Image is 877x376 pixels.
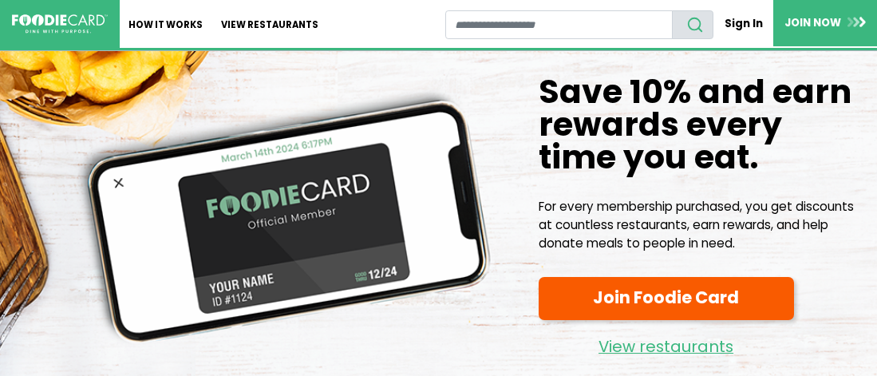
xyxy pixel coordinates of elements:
[672,10,713,39] button: search
[539,75,865,173] h1: Save 10% and earn rewards every time you eat.
[539,326,794,360] a: View restaurants
[713,10,773,38] a: Sign In
[539,277,794,320] a: Join Foodie Card
[445,10,674,39] input: restaurant search
[12,14,108,34] img: FoodieCard; Eat, Drink, Save, Donate
[539,198,865,252] p: For every membership purchased, you get discounts at countless restaurants, earn rewards, and hel...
